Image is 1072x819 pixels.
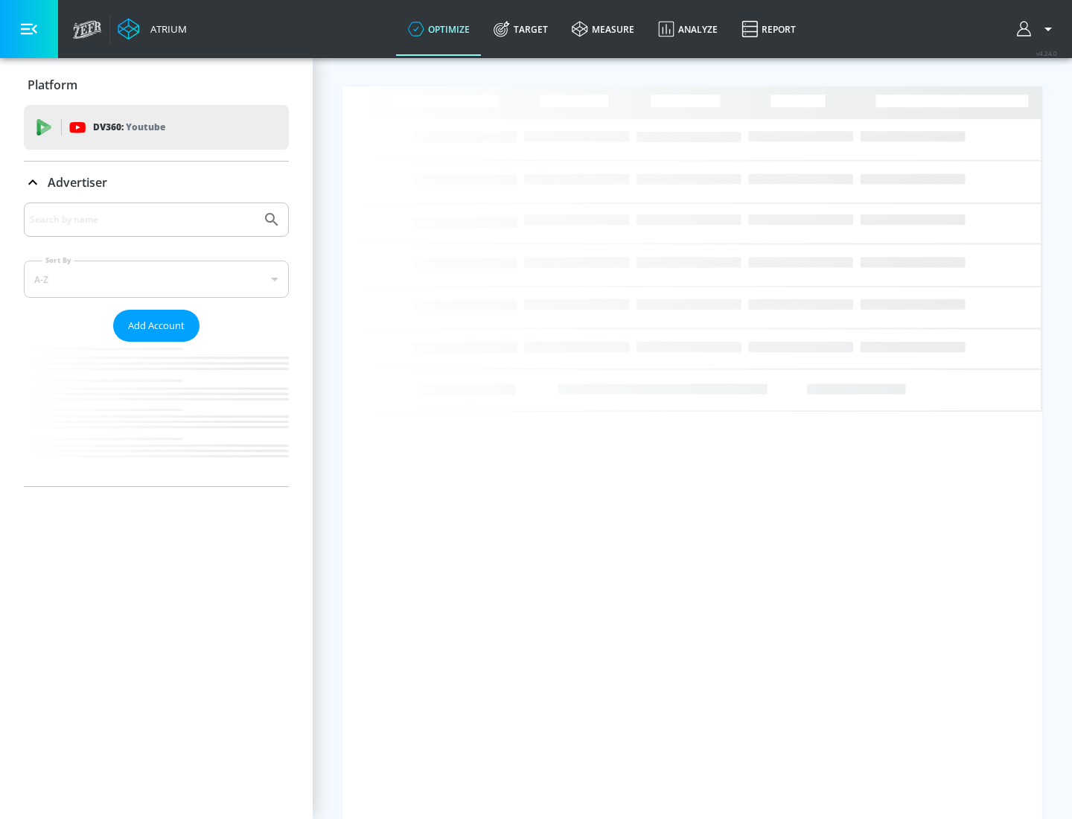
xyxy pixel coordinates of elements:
a: optimize [396,2,482,56]
div: Platform [24,64,289,106]
p: Advertiser [48,174,107,191]
p: DV360: [93,119,165,136]
span: v 4.24.0 [1036,49,1057,57]
label: Sort By [42,255,74,265]
input: Search by name [30,210,255,229]
div: Advertiser [24,162,289,203]
a: Report [730,2,808,56]
div: DV360: Youtube [24,105,289,150]
div: A-Z [24,261,289,298]
nav: list of Advertiser [24,342,289,486]
a: Atrium [118,18,187,40]
button: Add Account [113,310,200,342]
div: Atrium [144,22,187,36]
a: measure [560,2,646,56]
div: Advertiser [24,203,289,486]
span: Add Account [128,317,185,334]
a: Analyze [646,2,730,56]
a: Target [482,2,560,56]
p: Platform [28,77,77,93]
p: Youtube [126,119,165,135]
